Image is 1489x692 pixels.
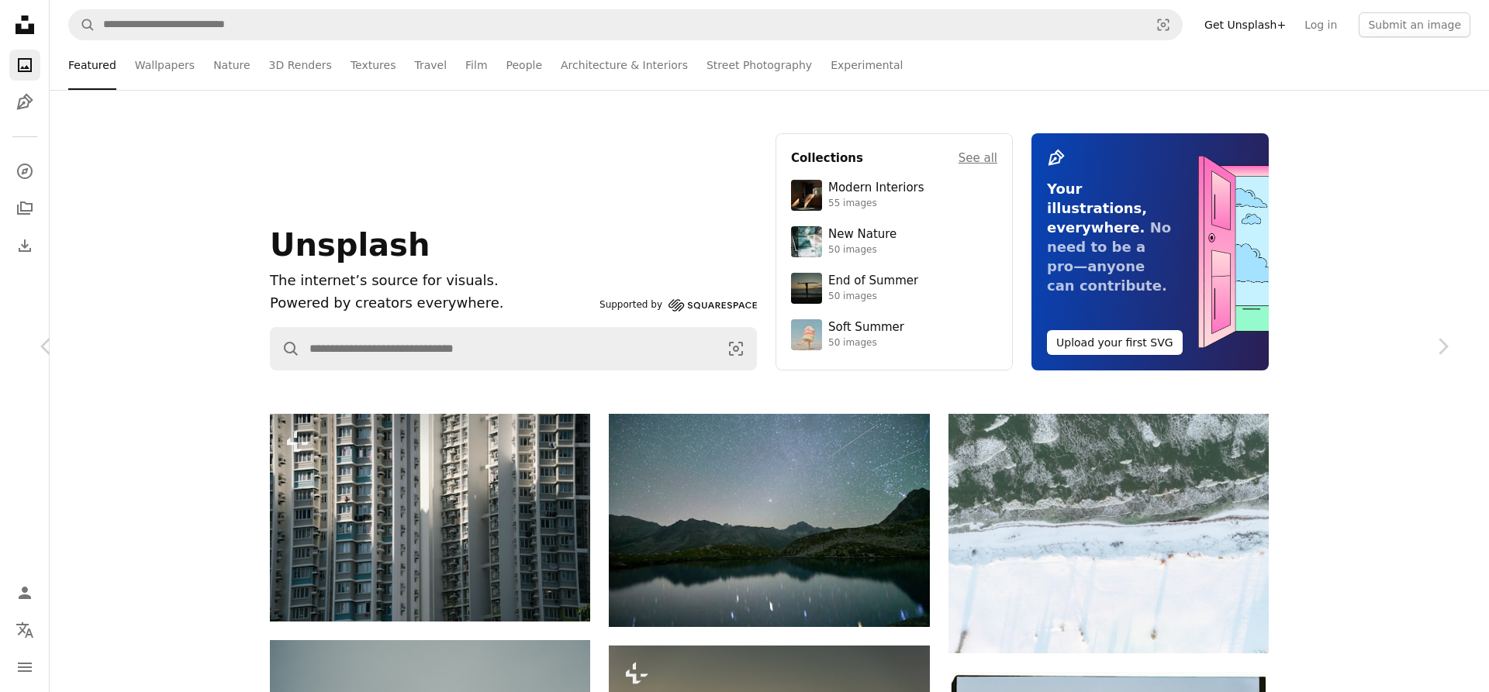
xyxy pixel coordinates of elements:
[948,526,1269,540] a: Snow covered landscape with frozen water
[9,87,40,118] a: Illustrations
[351,40,396,90] a: Textures
[828,320,904,336] div: Soft Summer
[791,180,997,211] a: Modern Interiors55 images
[506,40,543,90] a: People
[135,40,195,90] a: Wallpapers
[270,227,430,263] span: Unsplash
[465,40,487,90] a: Film
[270,327,757,370] form: Find visuals sitewide
[828,337,904,349] div: 50 images
[1295,12,1346,37] a: Log in
[270,270,593,292] h1: The internet’s source for visuals.
[791,226,997,257] a: New Nature50 images
[270,292,593,315] p: Powered by creators everywhere.
[791,226,822,257] img: premium_photo-1755037089989-422ee333aef9
[828,181,924,196] div: Modern Interiors
[1359,12,1470,37] button: Submit an image
[828,198,924,210] div: 55 images
[1195,12,1295,37] a: Get Unsplash+
[9,156,40,187] a: Explore
[1047,330,1183,355] button: Upload your first SVG
[1396,272,1489,421] a: Next
[609,513,929,527] a: Starry night sky over a calm mountain lake
[414,40,447,90] a: Travel
[270,510,590,524] a: Tall apartment buildings with many windows and balconies.
[561,40,688,90] a: Architecture & Interiors
[706,40,812,90] a: Street Photography
[716,328,756,370] button: Visual search
[9,193,40,224] a: Collections
[599,296,757,315] a: Supported by
[69,10,95,40] button: Search Unsplash
[9,615,40,646] button: Language
[1047,181,1147,236] span: Your illustrations, everywhere.
[271,328,300,370] button: Search Unsplash
[948,414,1269,653] img: Snow covered landscape with frozen water
[9,652,40,683] button: Menu
[828,227,897,243] div: New Nature
[831,40,903,90] a: Experimental
[1145,10,1182,40] button: Visual search
[828,291,918,303] div: 50 images
[269,40,332,90] a: 3D Renders
[791,273,997,304] a: End of Summer50 images
[791,319,997,350] a: Soft Summer50 images
[791,273,822,304] img: premium_photo-1754398386796-ea3dec2a6302
[9,230,40,261] a: Download History
[68,9,1183,40] form: Find visuals sitewide
[791,319,822,350] img: premium_photo-1749544311043-3a6a0c8d54af
[213,40,250,90] a: Nature
[609,414,929,627] img: Starry night sky over a calm mountain lake
[828,274,918,289] div: End of Summer
[791,180,822,211] img: premium_photo-1747189286942-bc91257a2e39
[9,50,40,81] a: Photos
[828,244,897,256] div: 50 images
[959,149,997,167] a: See all
[270,414,590,621] img: Tall apartment buildings with many windows and balconies.
[791,149,863,167] h4: Collections
[9,577,40,608] a: Log in / Sign up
